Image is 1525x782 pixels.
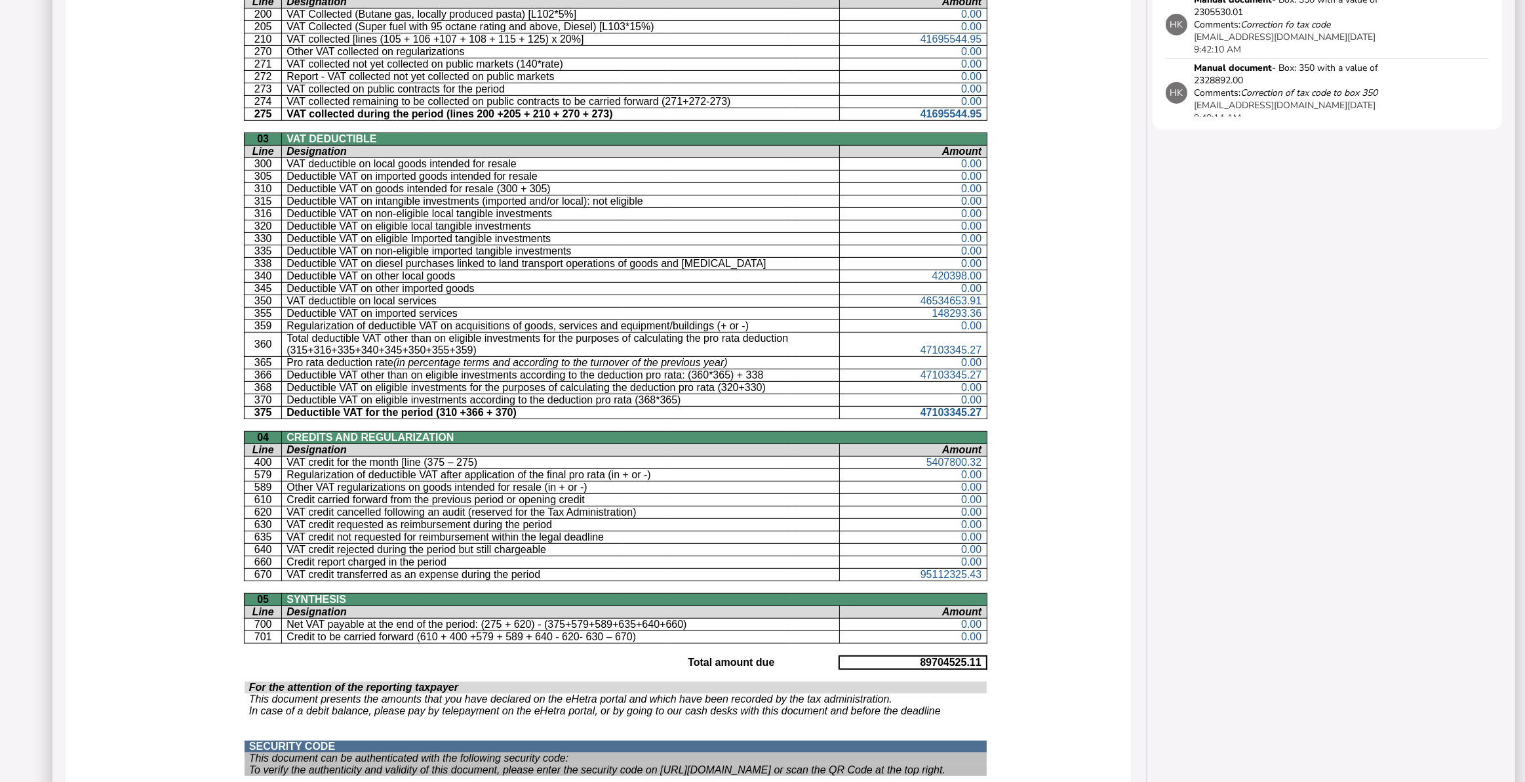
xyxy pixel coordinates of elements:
p: Deductible VAT on intangible investments (imported and/or local): not eligible [287,195,835,207]
p: 701 [249,631,277,643]
span: 0.00 [961,83,981,94]
span: 0.00 [961,46,981,57]
p: Pro rata deduction rate [287,357,835,369]
p: VAT collected remaining to be collected on public contracts to be carried forward (271+272-273) [287,96,835,108]
span: 0.00 [961,158,981,169]
p: Credit report charged in the period [287,556,835,568]
span: 0.00 [961,556,981,567]
span: SECURITY CODE [249,741,335,752]
div: - Box: 350 with a value of 2328892.00 [1194,62,1391,87]
span: Line [252,444,274,455]
p: 620 [249,506,277,518]
p: 660 [249,556,277,568]
p: VAT credit transferred as an expense during the period [287,569,835,581]
span: 0.00 [961,183,981,194]
span: 41695544.95 [921,108,981,119]
span: 420398.00 [932,270,982,281]
div: [DATE] 9:42:10 AM [1194,31,1391,56]
p: Credit carried forward from the previous period or opening credit [287,494,835,506]
app-user-presentation: [EMAIL_ADDRESS][DOMAIN_NAME] [1194,31,1347,43]
p: Deductible VAT on eligible Imported tangible investments [287,233,835,245]
p: 368 [249,382,277,394]
span: 0.00 [961,506,981,518]
p: VAT collected on public contracts for the period [287,83,835,95]
span: 0.00 [961,208,981,219]
p: VAT collected [lines (105 + 106 +107 + 108 + 115 + 125) x 20%] [287,33,835,45]
span: 05 [257,594,269,605]
p: 365 [249,357,277,369]
div: Comments: [1194,18,1330,31]
b: VAT collected during the period (lines 200 +205 + 210 + 270 + 273) [287,108,612,119]
span: 95112325.43 [921,569,981,580]
div: HK [1166,82,1187,104]
p: Deductible VAT on imported goods intended for resale [287,171,835,182]
p: Deductible VAT on other local goods [287,270,835,282]
span: For the attention of the reporting taxpayer [249,682,458,693]
p: 205 [249,21,277,33]
span: SYNTHESIS [287,594,346,605]
p: 630 [249,519,277,531]
span: 03 [257,133,269,144]
span: 0.00 [961,382,981,393]
p: Deductible VAT on eligible investments for the purposes of calculating the deduction pro rata (32... [287,382,835,394]
span: To verify the authenticity and validity of this document, please enter the security code on [URL]... [249,764,945,775]
span: Designation [287,606,347,617]
p: 310 [249,183,277,195]
span: 47103345.27 [921,344,981,356]
p: 610 [249,494,277,506]
span: 5407800.32 [926,457,982,468]
span: 0.00 [961,220,981,232]
p: 640 [249,544,277,556]
span: 0.00 [961,9,981,20]
b: Total amount due [688,657,774,668]
span: 0.00 [961,482,981,493]
p: Credit to be carried forward (610 + 400 +579 + 589 + 640 - 620- 630 – 670) [287,631,835,643]
p: 335 [249,245,277,257]
span: 0.00 [961,258,981,269]
p: 635 [249,531,277,543]
p: 315 [249,195,277,207]
span: CREDITS AND REGULARIZATION [287,432,454,443]
p: VAT credit requested as reimbursement during the period [287,519,835,531]
p: 355 [249,308,277,319]
b: 275 [254,108,272,119]
div: Comments: [1194,87,1377,99]
app-user-presentation: [EMAIL_ADDRESS][DOMAIN_NAME] [1194,99,1347,112]
span: 0.00 [961,96,981,107]
span: Designation [287,444,347,455]
p: 345 [249,283,277,295]
p: 330 [249,233,277,245]
p: VAT deductible on local services [287,295,835,307]
p: 320 [249,220,277,232]
p: Net VAT payable at the end of the period: (275 + 620) - (375+579+589+635+640+660) [287,619,835,630]
span: 148293.36 [932,308,982,319]
p: 350 [249,295,277,307]
p: Regularization of deductible VAT on acquisitions of goods, services and equipment/buildings (+ or -) [287,320,835,332]
p: Deductible VAT on eligible local tangible investments [287,220,835,232]
span: Amount [942,444,981,455]
p: Total deductible VAT other than on eligible investments for the purposes of calculating the pro r... [287,333,835,356]
span: 0.00 [961,58,981,70]
p: 360 [249,339,277,350]
p: Deductible VAT on imported services [287,308,835,319]
p: VAT credit rejected during the period but still chargeable [287,544,835,556]
span: 0.00 [961,631,981,642]
p: 670 [249,569,277,581]
div: [DATE] 9:40:14 AM [1194,99,1391,124]
span: 0.00 [961,531,981,543]
span: 0.00 [961,21,981,32]
span: Line [252,606,274,617]
p: Deductible VAT on non-eligible imported tangible investments [287,245,835,257]
span: This document can be authenticated with the following security code: [249,752,568,764]
p: VAT deductible on local goods intended for resale [287,158,835,170]
strong: Manual document [1194,62,1272,74]
p: 340 [249,270,277,282]
span: 0.00 [961,494,981,505]
p: 400 [249,457,277,468]
p: 700 [249,619,277,630]
p: 370 [249,394,277,406]
p: 300 [249,158,277,170]
p: 305 [249,171,277,182]
i: (in percentage terms and according to the turnover of the previous year) [393,357,728,368]
p: Deductible VAT on diesel purchases linked to land transport operations of goods and [MEDICAL_DATA] [287,258,835,270]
